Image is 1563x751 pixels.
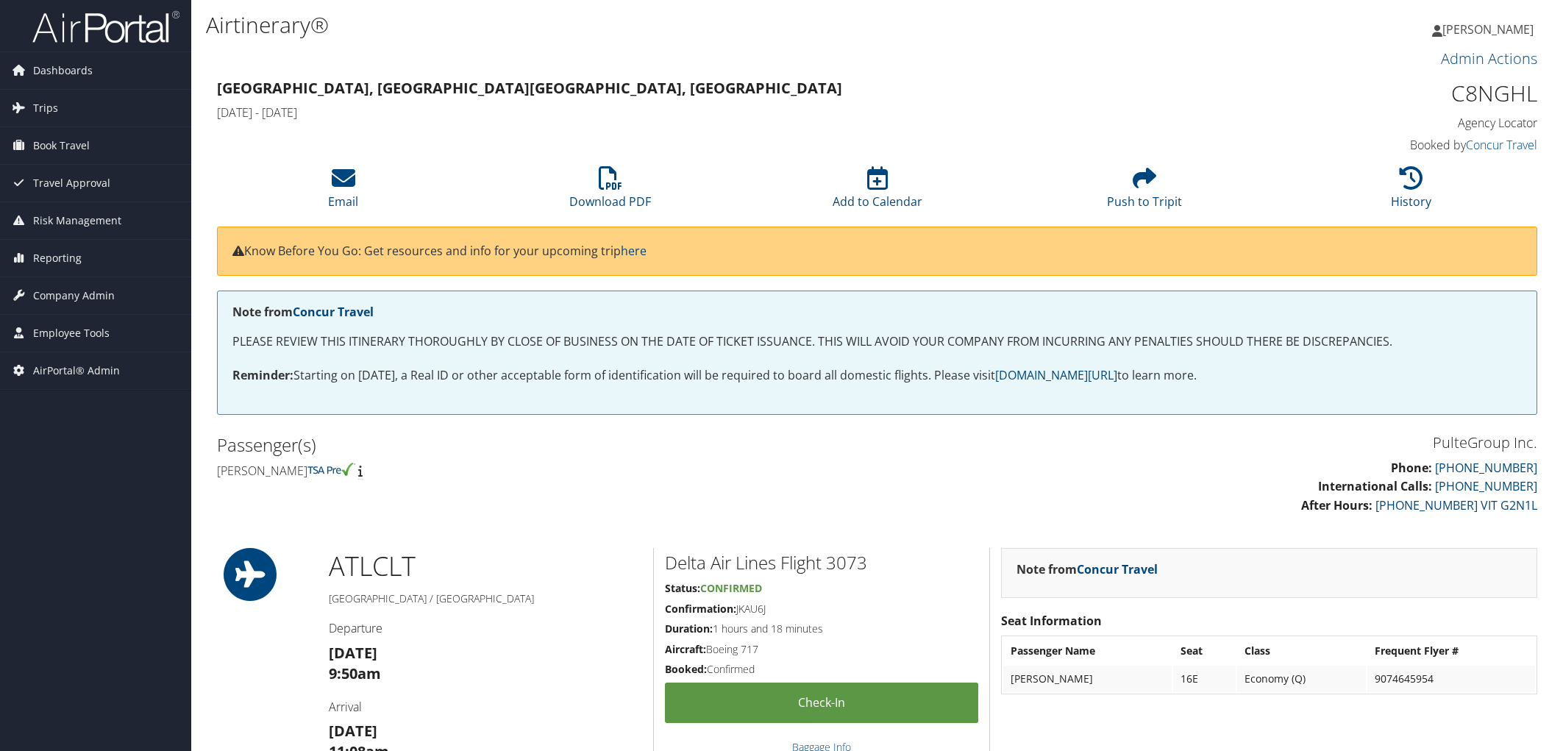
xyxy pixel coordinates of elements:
[995,367,1117,383] a: [DOMAIN_NAME][URL]
[217,463,866,479] h4: [PERSON_NAME]
[232,304,374,320] strong: Note from
[1318,478,1432,494] strong: International Calls:
[1442,21,1534,38] span: [PERSON_NAME]
[1077,561,1158,577] a: Concur Travel
[1375,497,1537,513] a: [PHONE_NUMBER] VIT G2N1L
[1432,7,1548,51] a: [PERSON_NAME]
[232,242,1522,261] p: Know Before You Go: Get resources and info for your upcoming trip
[206,10,1101,40] h1: Airtinerary®
[1017,561,1158,577] strong: Note from
[665,581,700,595] strong: Status:
[1466,137,1537,153] a: Concur Travel
[1391,174,1431,210] a: History
[217,78,842,98] strong: [GEOGRAPHIC_DATA], [GEOGRAPHIC_DATA] [GEOGRAPHIC_DATA], [GEOGRAPHIC_DATA]
[307,463,355,476] img: tsa-precheck.png
[1367,638,1535,664] th: Frequent Flyer #
[665,683,978,723] a: Check-in
[293,304,374,320] a: Concur Travel
[329,663,381,683] strong: 9:50am
[1003,666,1172,692] td: [PERSON_NAME]
[665,662,978,677] h5: Confirmed
[665,622,713,636] strong: Duration:
[833,174,922,210] a: Add to Calendar
[665,642,978,657] h5: Boeing 717
[329,643,377,663] strong: [DATE]
[665,642,706,656] strong: Aircraft:
[1224,137,1537,153] h4: Booked by
[329,591,642,606] h5: [GEOGRAPHIC_DATA] / [GEOGRAPHIC_DATA]
[621,243,647,259] a: here
[329,620,642,636] h4: Departure
[33,90,58,127] span: Trips
[329,721,377,741] strong: [DATE]
[33,165,110,202] span: Travel Approval
[889,433,1538,453] h3: PulteGroup Inc.
[1224,115,1537,131] h4: Agency Locator
[217,104,1202,121] h4: [DATE] - [DATE]
[665,550,978,575] h2: Delta Air Lines Flight 3073
[33,127,90,164] span: Book Travel
[329,699,642,715] h4: Arrival
[33,202,121,239] span: Risk Management
[32,10,179,44] img: airportal-logo.png
[1367,666,1535,692] td: 9074645954
[665,622,978,636] h5: 1 hours and 18 minutes
[33,277,115,314] span: Company Admin
[232,332,1522,352] p: PLEASE REVIEW THIS ITINERARY THOROUGHLY BY CLOSE OF BUSINESS ON THE DATE OF TICKET ISSUANCE. THIS...
[1003,638,1172,664] th: Passenger Name
[1237,666,1366,692] td: Economy (Q)
[569,174,651,210] a: Download PDF
[33,240,82,277] span: Reporting
[1441,49,1537,68] a: Admin Actions
[217,433,866,458] h2: Passenger(s)
[1301,497,1372,513] strong: After Hours:
[33,315,110,352] span: Employee Tools
[328,174,358,210] a: Email
[33,52,93,89] span: Dashboards
[1173,666,1236,692] td: 16E
[1001,613,1102,629] strong: Seat Information
[700,581,762,595] span: Confirmed
[1107,174,1182,210] a: Push to Tripit
[665,602,736,616] strong: Confirmation:
[33,352,120,389] span: AirPortal® Admin
[232,367,293,383] strong: Reminder:
[1224,78,1537,109] h1: C8NGHL
[329,548,642,585] h1: ATL CLT
[1237,638,1366,664] th: Class
[665,662,707,676] strong: Booked:
[665,602,978,616] h5: JKAU6J
[1391,460,1432,476] strong: Phone:
[1173,638,1236,664] th: Seat
[1435,460,1537,476] a: [PHONE_NUMBER]
[232,366,1522,385] p: Starting on [DATE], a Real ID or other acceptable form of identification will be required to boar...
[1435,478,1537,494] a: [PHONE_NUMBER]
